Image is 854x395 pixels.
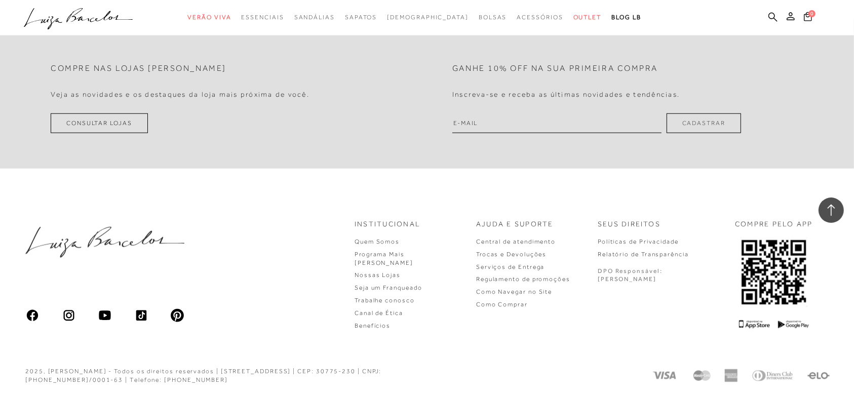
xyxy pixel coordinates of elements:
p: Institucional [355,219,420,229]
h2: Ganhe 10% off na sua primeira compra [452,64,658,73]
a: Serviços de Entrega [476,263,545,270]
a: Regulamento de promoções [476,275,570,283]
a: Como Comprar [476,301,528,308]
span: [DEMOGRAPHIC_DATA] [387,14,469,21]
a: categoryNavScreenReaderText [241,8,284,27]
span: Essenciais [241,14,284,21]
a: categoryNavScreenReaderText [573,8,602,27]
span: Bolsas [479,14,507,21]
a: Relatório de Transparência [598,251,689,258]
p: COMPRE PELO APP [735,219,813,229]
a: Políticas de Privacidade [598,238,679,245]
img: Diners Club [750,369,795,382]
a: Trabalhe conosco [355,297,415,304]
span: 0 [808,10,816,17]
a: Programa Mais [PERSON_NAME] [355,251,413,266]
h4: Veja as novidades e os destaques da loja mais próxima de você. [51,90,309,99]
a: Como Navegar no Site [476,288,552,295]
a: noSubCategoriesText [387,8,469,27]
span: Verão Viva [187,14,231,21]
img: Visa [651,369,680,382]
button: 0 [801,11,815,25]
img: tiktok [134,308,148,323]
img: luiza-barcelos.png [25,227,184,258]
img: pinterest_ios_filled [170,308,184,323]
span: Sapatos [345,14,377,21]
a: Benefícios [355,322,391,329]
input: E-mail [452,113,662,133]
a: BLOG LB [611,8,641,27]
span: BLOG LB [611,14,641,21]
a: Nossas Lojas [355,271,401,279]
img: Elo [807,369,830,382]
img: American Express [724,369,737,382]
img: App Store Logo [739,320,770,329]
span: Sandálias [294,14,335,21]
img: facebook_ios_glyph [25,308,40,323]
button: Cadastrar [667,113,741,133]
span: Acessórios [517,14,563,21]
h2: Compre nas lojas [PERSON_NAME] [51,64,226,73]
img: Google Play Logo [778,320,809,329]
img: Mastercard [692,369,712,382]
a: Trocas e Devoluções [476,251,547,258]
p: DPO Responsável: [PERSON_NAME] [598,267,663,284]
a: categoryNavScreenReaderText [479,8,507,27]
img: instagram_material_outline [62,308,76,323]
img: QRCODE [741,238,807,307]
a: Central de atendimento [476,238,556,245]
img: youtube_material_rounded [98,308,112,323]
span: Outlet [573,14,602,21]
a: categoryNavScreenReaderText [187,8,231,27]
a: categoryNavScreenReaderText [345,8,377,27]
a: Consultar Lojas [51,113,148,133]
h4: Inscreva-se e receba as últimas novidades e tendências. [452,90,680,99]
a: Canal de Ética [355,309,403,317]
a: categoryNavScreenReaderText [294,8,335,27]
a: categoryNavScreenReaderText [517,8,563,27]
a: Quem Somos [355,238,400,245]
div: 2025, [PERSON_NAME] - Todos os direitos reservados | [STREET_ADDRESS] | CEP: 30775-230 | CNPJ: [P... [25,367,456,384]
a: Seja um Franqueado [355,284,422,291]
p: Seus Direitos [598,219,661,229]
p: Ajuda e Suporte [476,219,554,229]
